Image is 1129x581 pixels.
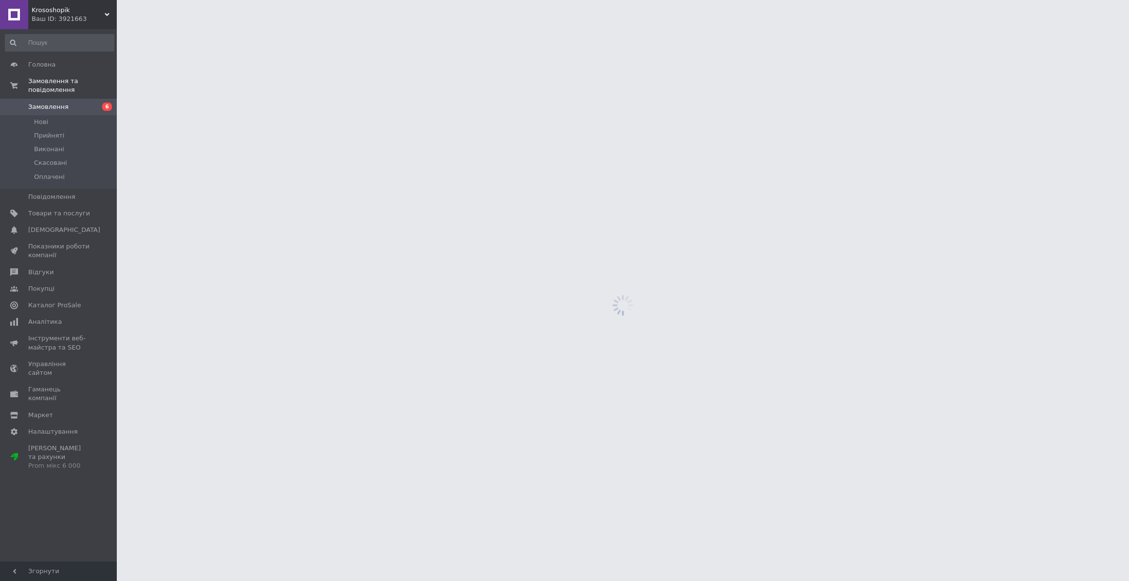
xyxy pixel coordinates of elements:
span: Нові [34,118,48,126]
span: Головна [28,60,55,69]
span: Інструменти веб-майстра та SEO [28,334,90,352]
span: Управління сайтом [28,360,90,377]
span: Каталог ProSale [28,301,81,310]
div: Prom мікс 6 000 [28,461,90,470]
div: Ваш ID: 3921663 [32,15,117,23]
span: Гаманець компанії [28,385,90,403]
span: Налаштування [28,427,78,436]
img: spinner_grey-bg-hcd09dd2d8f1a785e3413b09b97f8118e7.gif [610,292,636,318]
span: Відгуки [28,268,54,277]
span: Прийняті [34,131,64,140]
input: Пошук [5,34,114,52]
span: 6 [102,103,112,111]
span: Скасовані [34,158,67,167]
span: Товари та послуги [28,209,90,218]
span: Замовлення та повідомлення [28,77,117,94]
span: Показники роботи компанії [28,242,90,260]
span: Krososhopik [32,6,105,15]
span: Маркет [28,411,53,420]
span: Покупці [28,284,55,293]
span: [DEMOGRAPHIC_DATA] [28,226,100,234]
span: Оплачені [34,173,65,181]
span: Виконані [34,145,64,154]
span: Повідомлення [28,193,75,201]
span: Замовлення [28,103,69,111]
span: [PERSON_NAME] та рахунки [28,444,90,471]
span: Аналітика [28,317,62,326]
